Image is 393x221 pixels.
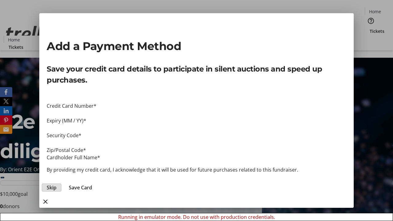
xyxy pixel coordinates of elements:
[47,154,346,161] div: Cardholder Full Name*
[47,110,346,117] iframe: Secure card number input frame
[47,166,346,173] p: By providing my credit card, I acknowledge that it will be used for future purchases related to t...
[47,139,346,146] iframe: Secure payment input frame
[69,184,92,191] span: Save Card
[39,196,52,208] button: close
[47,117,86,124] label: Expiry (MM / YY)*
[47,103,96,109] label: Credit Card Number*
[64,184,97,191] button: Save Card
[47,132,81,139] label: Security Code*
[47,146,346,154] div: Zip/Postal Code*
[47,124,346,132] iframe: Secure payment input frame
[47,64,346,86] p: Save your credit card details to participate in silent auctions and speed up purchases.
[42,184,61,192] button: Skip
[47,184,56,191] span: Skip
[47,38,346,54] h2: Add a Payment Method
